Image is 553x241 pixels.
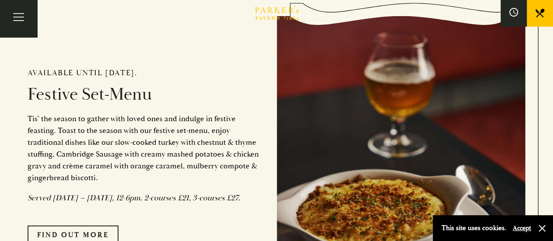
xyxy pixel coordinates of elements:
em: Served [DATE] – [DATE], 12-6pm. 2-courses £21, 3-courses £27. [28,192,240,203]
p: Tis’ the season to gather with loved ones and indulge in festive feasting. Toast to the season wi... [28,113,264,184]
button: Accept [513,224,531,232]
p: This site uses cookies. [442,222,506,234]
button: Close and accept [538,224,546,233]
h2: Available until [DATE]. [28,68,264,78]
h2: Festive Set-Menu [28,84,264,105]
